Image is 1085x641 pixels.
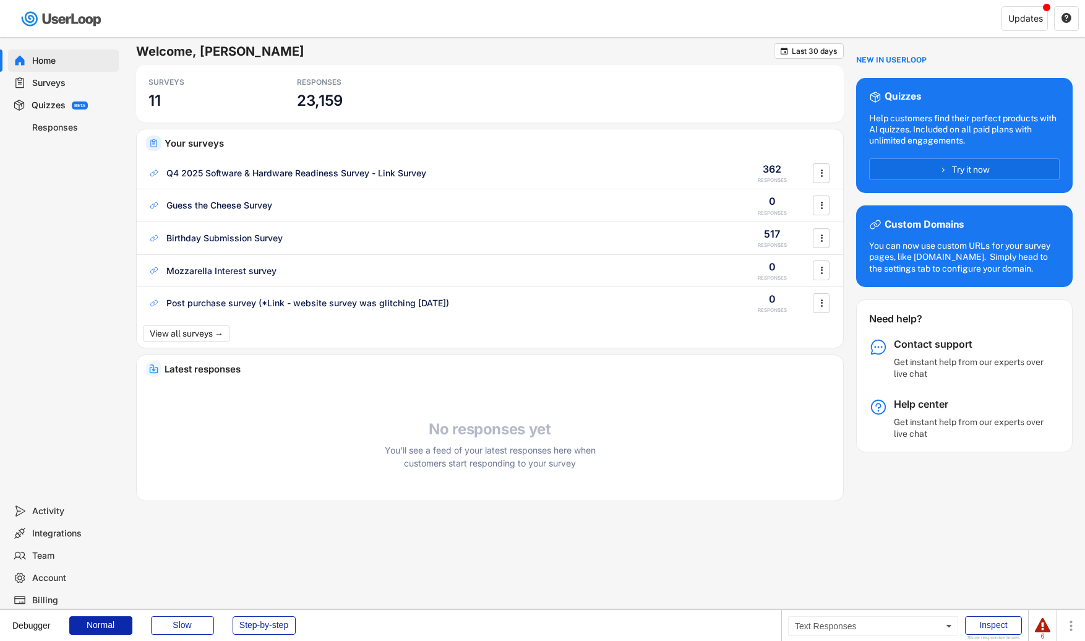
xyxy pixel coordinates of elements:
[233,616,296,635] div: Step-by-step
[32,572,114,584] div: Account
[769,292,776,306] div: 0
[379,444,601,470] div: You'll see a feed of your latest responses here when customers start responding to your survey
[894,356,1049,379] div: Get instant help from our experts over live chat
[166,265,277,277] div: Mozzarella Interest survey
[769,194,776,208] div: 0
[792,48,837,55] div: Last 30 days
[19,6,106,32] img: userloop-logo-01.svg
[758,242,787,249] div: RESPONSES
[869,240,1060,274] div: You can now use custom URLs for your survey pages, like [DOMAIN_NAME]. Simply head to the setting...
[815,261,828,280] button: 
[769,260,776,273] div: 0
[297,77,408,87] div: RESPONSES
[32,55,114,67] div: Home
[69,616,132,635] div: Normal
[151,616,214,635] div: Slow
[165,364,834,374] div: Latest responses
[885,218,964,231] div: Custom Domains
[820,166,823,179] text: 
[12,610,51,630] div: Debugger
[763,162,781,176] div: 362
[856,56,927,66] div: NEW IN USERLOOP
[32,550,114,562] div: Team
[820,264,823,277] text: 
[815,196,828,215] button: 
[894,398,1049,411] div: Help center
[166,297,449,309] div: Post purchase survey (*Link - website survey was glitching [DATE])
[952,165,990,174] span: Try it now
[894,416,1049,439] div: Get instant help from our experts over live chat
[148,91,161,110] h3: 11
[143,325,230,342] button: View all surveys →
[32,122,114,134] div: Responses
[779,46,789,56] button: 
[965,616,1022,635] div: Inspect
[894,338,1049,351] div: Contact support
[32,100,66,111] div: Quizzes
[965,635,1022,640] div: Show responsive boxes
[297,91,343,110] h3: 23,159
[815,229,828,247] button: 
[758,210,787,217] div: RESPONSES
[32,528,114,540] div: Integrations
[1061,13,1072,24] button: 
[820,231,823,244] text: 
[758,275,787,282] div: RESPONSES
[820,199,823,212] text: 
[165,139,834,148] div: Your surveys
[758,177,787,184] div: RESPONSES
[1061,12,1071,24] text: 
[149,364,158,374] img: IncomingMajor.svg
[166,199,272,212] div: Guess the Cheese Survey
[74,103,85,108] div: BETA
[32,505,114,517] div: Activity
[32,595,114,606] div: Billing
[885,90,921,103] div: Quizzes
[148,77,260,87] div: SURVEYS
[1035,634,1050,640] div: 6
[815,294,828,312] button: 
[136,43,774,59] h6: Welcome, [PERSON_NAME]
[764,227,780,241] div: 517
[758,307,787,314] div: RESPONSES
[32,77,114,89] div: Surveys
[166,167,426,179] div: Q4 2025 Software & Hardware Readiness Survey - Link Survey
[869,312,955,325] div: Need help?
[869,158,1060,180] button: Try it now
[815,164,828,183] button: 
[788,616,958,636] div: Text Responses
[781,46,788,56] text: 
[379,420,601,439] h4: No responses yet
[820,296,823,309] text: 
[1008,14,1043,23] div: Updates
[166,232,283,244] div: Birthday Submission Survey
[869,113,1060,147] div: Help customers find their perfect products with AI quizzes. Included on all paid plans with unlim...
